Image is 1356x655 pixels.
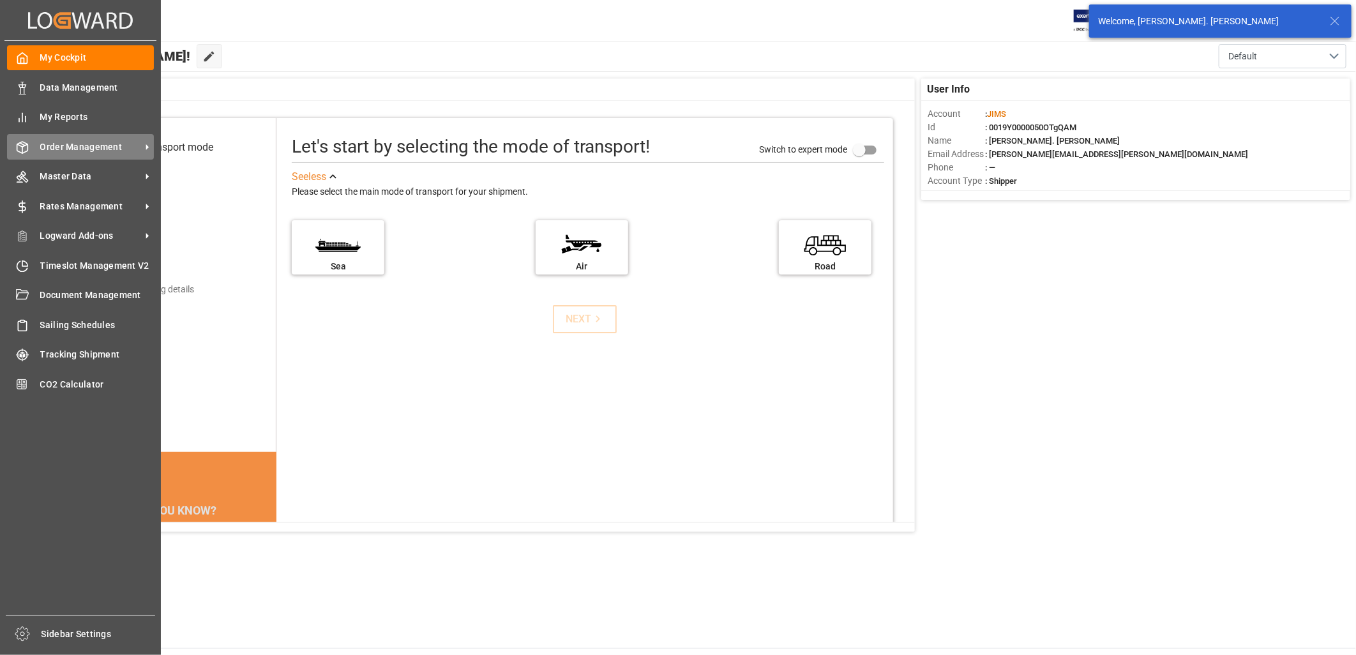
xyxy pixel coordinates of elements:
[1219,44,1346,68] button: open menu
[53,44,190,68] span: Hello [PERSON_NAME]!
[40,348,154,361] span: Tracking Shipment
[928,161,985,174] span: Phone
[292,184,884,200] div: Please select the main mode of transport for your shipment.
[114,283,194,296] div: Add shipping details
[40,319,154,332] span: Sailing Schedules
[553,305,617,333] button: NEXT
[7,75,154,100] a: Data Management
[928,82,970,97] span: User Info
[1074,10,1118,32] img: Exertis%20JAM%20-%20Email%20Logo.jpg_1722504956.jpg
[40,140,141,154] span: Order Management
[72,497,277,523] div: DID YOU KNOW?
[1098,15,1318,28] div: Welcome, [PERSON_NAME]. [PERSON_NAME]
[928,147,985,161] span: Email Address
[985,109,1006,119] span: :
[292,133,650,160] div: Let's start by selecting the mode of transport!
[985,136,1120,146] span: : [PERSON_NAME]. [PERSON_NAME]
[928,107,985,121] span: Account
[985,123,1076,132] span: : 0019Y0000050OTgQAM
[41,628,156,641] span: Sidebar Settings
[928,134,985,147] span: Name
[40,170,141,183] span: Master Data
[7,253,154,278] a: Timeslot Management V2
[114,140,213,155] div: Select transport mode
[40,229,141,243] span: Logward Add-ons
[7,312,154,337] a: Sailing Schedules
[7,105,154,130] a: My Reports
[40,200,141,213] span: Rates Management
[40,289,154,302] span: Document Management
[759,144,847,154] span: Switch to expert mode
[7,283,154,308] a: Document Management
[40,259,154,273] span: Timeslot Management V2
[292,169,326,184] div: See less
[40,110,154,124] span: My Reports
[40,378,154,391] span: CO2 Calculator
[928,174,985,188] span: Account Type
[40,81,154,94] span: Data Management
[1228,50,1257,63] span: Default
[542,260,622,273] div: Air
[298,260,378,273] div: Sea
[40,51,154,64] span: My Cockpit
[985,149,1248,159] span: : [PERSON_NAME][EMAIL_ADDRESS][PERSON_NAME][DOMAIN_NAME]
[7,342,154,367] a: Tracking Shipment
[7,45,154,70] a: My Cockpit
[928,121,985,134] span: Id
[985,176,1017,186] span: : Shipper
[785,260,865,273] div: Road
[985,163,995,172] span: : —
[987,109,1006,119] span: JIMS
[566,312,605,327] div: NEXT
[7,372,154,396] a: CO2 Calculator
